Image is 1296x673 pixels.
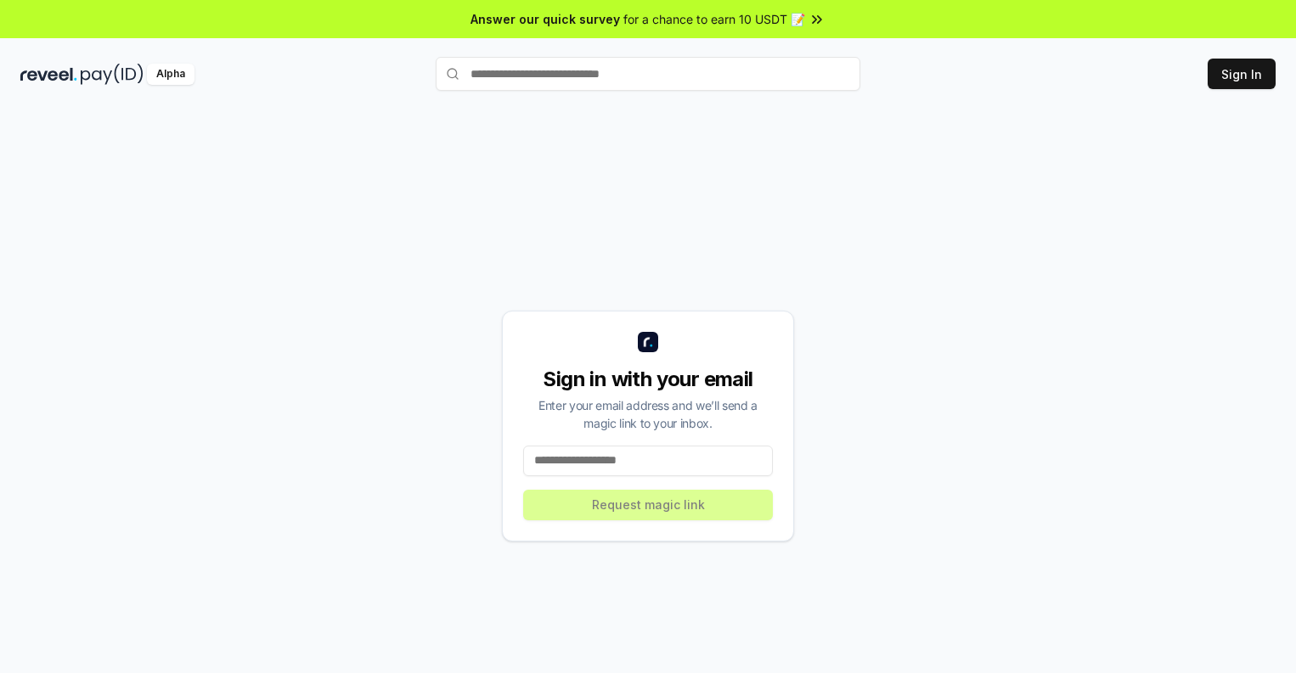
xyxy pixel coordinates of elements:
[623,10,805,28] span: for a chance to earn 10 USDT 📝
[523,366,773,393] div: Sign in with your email
[523,396,773,432] div: Enter your email address and we’ll send a magic link to your inbox.
[81,64,144,85] img: pay_id
[1208,59,1276,89] button: Sign In
[471,10,620,28] span: Answer our quick survey
[20,64,77,85] img: reveel_dark
[638,332,658,352] img: logo_small
[147,64,194,85] div: Alpha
